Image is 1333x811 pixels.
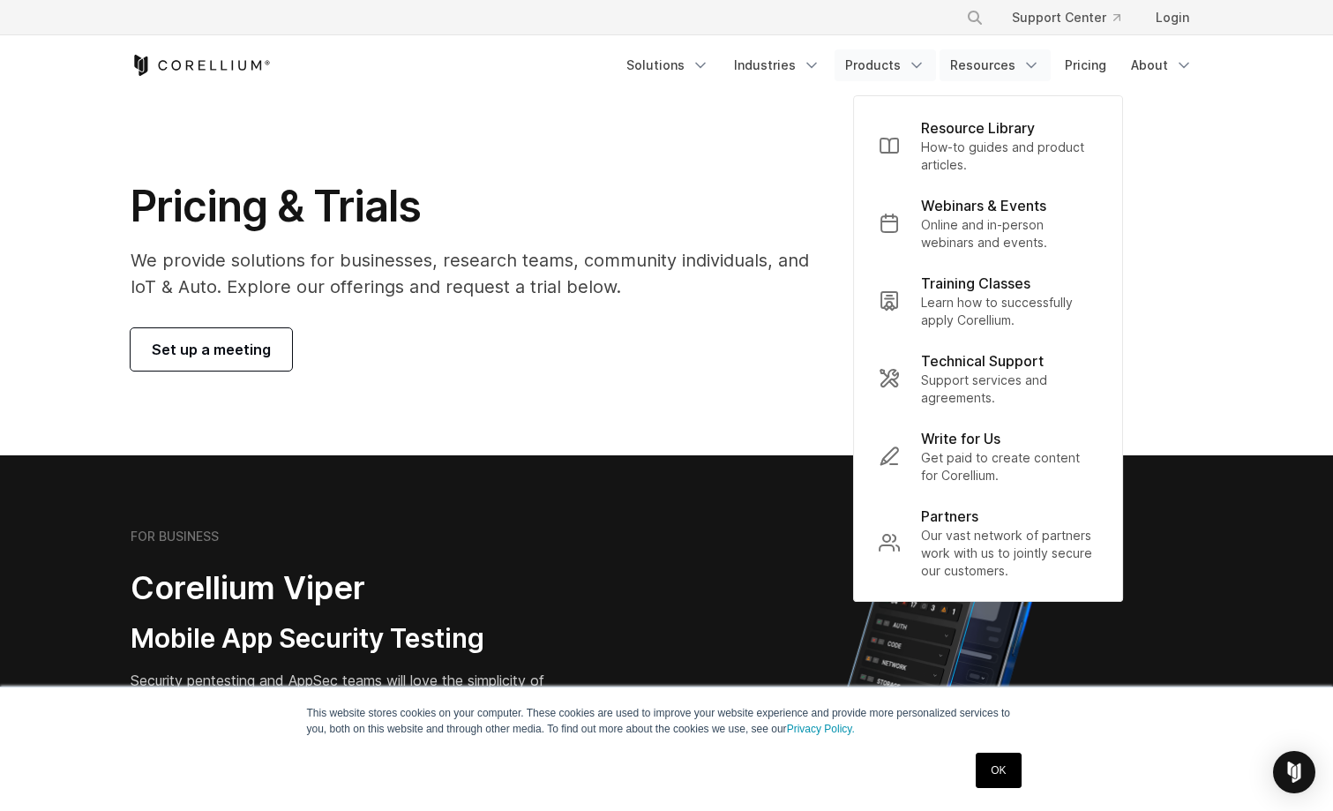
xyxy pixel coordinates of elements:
[131,670,582,733] p: Security pentesting and AppSec teams will love the simplicity of automated report generation comb...
[865,495,1112,590] a: Partners Our vast network of partners work with us to jointly secure our customers.
[921,449,1097,484] p: Get paid to create content for Corellium.
[945,2,1203,34] div: Navigation Menu
[152,339,271,360] span: Set up a meeting
[1120,49,1203,81] a: About
[921,195,1046,216] p: Webinars & Events
[998,2,1135,34] a: Support Center
[959,2,991,34] button: Search
[921,294,1097,329] p: Learn how to successfully apply Corellium.
[921,372,1097,407] p: Support services and agreements.
[976,753,1021,788] a: OK
[865,417,1112,495] a: Write for Us Get paid to create content for Corellium.
[865,184,1112,262] a: Webinars & Events Online and in-person webinars and events.
[1273,751,1315,793] div: Open Intercom Messenger
[131,180,834,233] h1: Pricing & Trials
[787,723,855,735] a: Privacy Policy.
[835,49,936,81] a: Products
[921,216,1097,252] p: Online and in-person webinars and events.
[921,139,1097,174] p: How-to guides and product articles.
[307,705,1027,737] p: This website stores cookies on your computer. These cookies are used to improve your website expe...
[1054,49,1117,81] a: Pricing
[131,247,834,300] p: We provide solutions for businesses, research teams, community individuals, and IoT & Auto. Explo...
[865,340,1112,417] a: Technical Support Support services and agreements.
[723,49,831,81] a: Industries
[131,55,271,76] a: Corellium Home
[921,428,1000,449] p: Write for Us
[921,506,978,527] p: Partners
[616,49,1203,81] div: Navigation Menu
[921,117,1035,139] p: Resource Library
[131,622,582,656] h3: Mobile App Security Testing
[921,350,1044,372] p: Technical Support
[865,262,1112,340] a: Training Classes Learn how to successfully apply Corellium.
[921,273,1030,294] p: Training Classes
[1142,2,1203,34] a: Login
[616,49,720,81] a: Solutions
[940,49,1051,81] a: Resources
[921,527,1097,580] p: Our vast network of partners work with us to jointly secure our customers.
[131,328,292,371] a: Set up a meeting
[131,568,582,608] h2: Corellium Viper
[865,107,1112,184] a: Resource Library How-to guides and product articles.
[131,529,219,544] h6: FOR BUSINESS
